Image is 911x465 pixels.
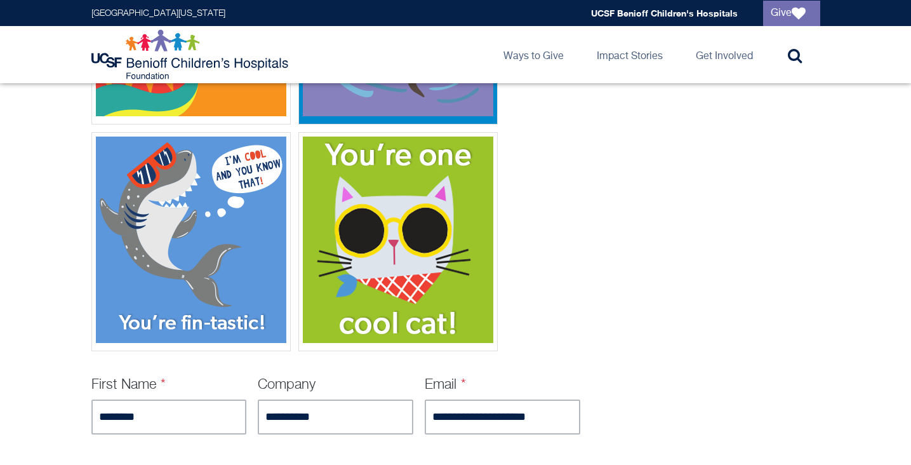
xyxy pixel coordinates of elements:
[425,378,467,392] label: Email
[91,378,166,392] label: First Name
[686,26,763,83] a: Get Involved
[91,29,291,80] img: Logo for UCSF Benioff Children's Hospitals Foundation
[591,8,738,18] a: UCSF Benioff Children's Hospitals
[303,137,493,343] img: Cat
[587,26,673,83] a: Impact Stories
[493,26,574,83] a: Ways to Give
[91,9,225,18] a: [GEOGRAPHIC_DATA][US_STATE]
[258,378,316,392] label: Company
[91,132,291,351] div: Shark
[96,137,286,343] img: Shark
[298,132,498,351] div: Cat
[763,1,820,26] a: Give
